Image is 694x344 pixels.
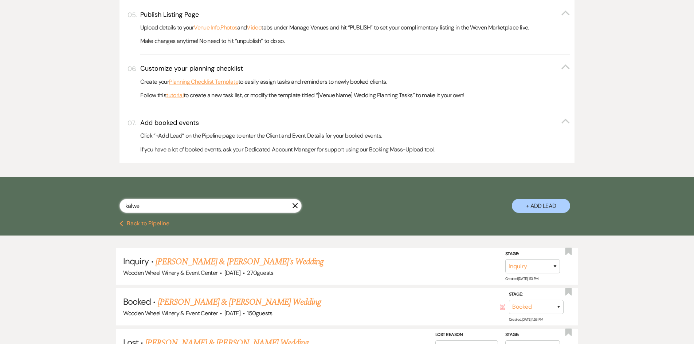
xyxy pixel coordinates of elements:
[123,296,151,307] span: Booked
[166,91,184,100] a: tutorial
[220,23,237,32] a: Photos
[140,145,570,154] p: If you have a lot of booked events, ask your Dedicated Account Manager for support using our Book...
[140,118,199,127] h3: Add booked events
[435,331,498,339] label: Lost Reason
[140,91,570,100] p: Follow this to create a new task list, or modify the template titled “[Venue Name] Wedding Planni...
[123,309,217,317] span: Wooden Wheel Winery & Event Center
[194,23,220,32] a: Venue Info
[140,131,570,141] p: Click “+Add Lead” on the Pipeline page to enter the Client and Event Details for your booked events.
[512,199,570,213] button: + Add Lead
[140,23,570,32] p: Upload details to your , and tabs under Manage Venues and hit “PUBLISH” to set your complimentary...
[119,221,169,226] button: Back to Pipeline
[247,309,272,317] span: 150 guests
[505,276,538,281] span: Created: [DATE] 1:13 PM
[169,77,238,87] a: Planning Checklist Template
[140,118,570,127] button: Add booked events
[505,331,560,339] label: Stage:
[158,296,321,309] a: [PERSON_NAME] & [PERSON_NAME] Wedding
[123,256,149,267] span: Inquiry
[509,290,564,298] label: Stage:
[140,10,570,19] button: Publish Listing Page
[247,269,273,277] span: 270 guests
[140,36,570,46] p: Make changes anytime! No need to hit “unpublish” to do so.
[509,317,543,321] span: Created: [DATE] 1:53 PM
[140,64,570,73] button: Customize your planning checklist
[119,199,302,213] input: Search by name, event date, email address or phone number
[156,255,324,268] a: [PERSON_NAME] & [PERSON_NAME]'s Wedding
[140,64,243,73] h3: Customize your planning checklist
[247,23,261,32] a: Video
[140,77,570,87] p: Create your to easily assign tasks and reminders to newly booked clients.
[505,250,560,258] label: Stage:
[224,269,240,277] span: [DATE]
[224,309,240,317] span: [DATE]
[123,269,217,277] span: Wooden Wheel Winery & Event Center
[140,10,199,19] h3: Publish Listing Page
